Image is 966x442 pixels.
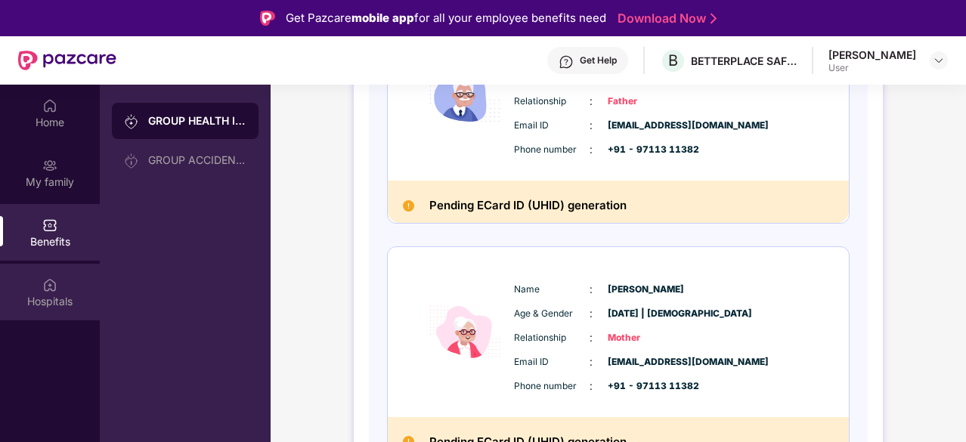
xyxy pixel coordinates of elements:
div: GROUP ACCIDENTAL INSURANCE [148,154,246,166]
span: Name [514,283,590,297]
img: svg+xml;base64,PHN2ZyB3aWR0aD0iMjAiIGhlaWdodD0iMjAiIHZpZXdCb3g9IjAgMCAyMCAyMCIgZmlsbD0ibm9uZSIgeG... [124,153,139,168]
span: : [590,281,593,298]
img: svg+xml;base64,PHN2ZyBpZD0iRHJvcGRvd24tMzJ4MzIiIHhtbG5zPSJodHRwOi8vd3d3LnczLm9yZy8yMDAwL3N2ZyIgd2... [933,54,945,66]
span: [PERSON_NAME] [608,283,683,297]
strong: mobile app [351,11,414,25]
div: BETTERPLACE SAFETY SOLUTIONS PRIVATE LIMITED [691,54,797,68]
span: : [590,329,593,346]
span: Phone number [514,379,590,394]
img: svg+xml;base64,PHN2ZyBpZD0iSG9tZSIgeG1sbnM9Imh0dHA6Ly93d3cudzMub3JnLzIwMDAvc3ZnIiB3aWR0aD0iMjAiIG... [42,98,57,113]
span: Mother [608,331,683,345]
div: Get Help [580,54,617,66]
span: [EMAIL_ADDRESS][DOMAIN_NAME] [608,355,683,369]
a: Download Now [618,11,712,26]
span: Relationship [514,331,590,345]
span: Age & Gender [514,307,590,321]
span: Email ID [514,355,590,369]
span: Father [608,94,683,109]
img: svg+xml;base64,PHN2ZyBpZD0iQmVuZWZpdHMiIHhtbG5zPSJodHRwOi8vd3d3LnczLm9yZy8yMDAwL3N2ZyIgd2lkdGg9Ij... [42,218,57,233]
span: : [590,354,593,370]
span: [DATE] | [DEMOGRAPHIC_DATA] [608,307,683,321]
div: [PERSON_NAME] [828,48,916,62]
div: GROUP HEALTH INSURANCE [148,113,246,128]
span: B [668,51,678,70]
img: svg+xml;base64,PHN2ZyB3aWR0aD0iMjAiIGhlaWdodD0iMjAiIHZpZXdCb3g9IjAgMCAyMCAyMCIgZmlsbD0ibm9uZSIgeG... [124,114,139,129]
img: Stroke [711,11,717,26]
span: +91 - 97113 11382 [608,379,683,394]
span: Phone number [514,143,590,157]
span: Email ID [514,119,590,133]
img: New Pazcare Logo [18,51,116,70]
img: svg+xml;base64,PHN2ZyBpZD0iSGVscC0zMngzMiIgeG1sbnM9Imh0dHA6Ly93d3cudzMub3JnLzIwMDAvc3ZnIiB3aWR0aD... [559,54,574,70]
img: Logo [260,11,275,26]
img: Pending [403,200,414,212]
span: [EMAIL_ADDRESS][DOMAIN_NAME] [608,119,683,133]
span: : [590,141,593,158]
img: svg+xml;base64,PHN2ZyBpZD0iSG9zcGl0YWxzIiB4bWxucz0iaHR0cDovL3d3dy53My5vcmcvMjAwMC9zdmciIHdpZHRoPS... [42,277,57,292]
span: : [590,117,593,134]
img: svg+xml;base64,PHN2ZyB3aWR0aD0iMjAiIGhlaWdodD0iMjAiIHZpZXdCb3g9IjAgMCAyMCAyMCIgZmlsbD0ibm9uZSIgeG... [42,158,57,173]
div: User [828,62,916,74]
span: Relationship [514,94,590,109]
h2: Pending ECard ID (UHID) generation [429,196,627,215]
span: : [590,378,593,394]
img: icon [420,33,510,158]
div: Get Pazcare for all your employee benefits need [286,9,606,27]
span: +91 - 97113 11382 [608,143,683,157]
span: : [590,305,593,322]
img: icon [420,270,510,394]
span: : [590,93,593,110]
